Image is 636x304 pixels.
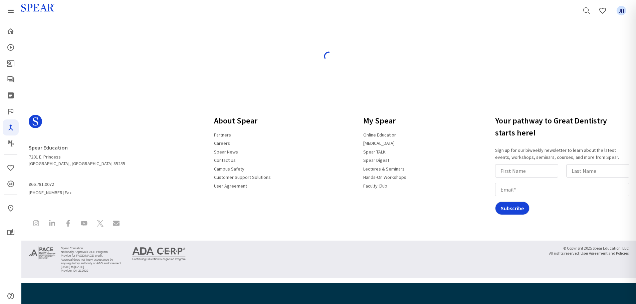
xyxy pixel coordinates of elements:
[61,262,122,265] li: any regulatory authority or AGD endorsement.
[613,3,629,19] a: Favorites
[3,87,19,103] a: Spear Digest
[29,112,125,136] a: Spear Logo
[359,129,401,140] a: Online Education
[210,129,235,140] a: Partners
[210,172,275,183] a: Customer Support Solutions
[324,51,334,62] img: spinner-blue.svg
[495,183,629,196] input: Email*
[210,146,242,158] a: Spear News
[45,216,59,232] a: Spear Education on LinkedIn
[595,3,611,19] a: Favorites
[109,216,124,232] a: Contact Spear Education
[29,141,72,154] a: Spear Education
[359,137,399,149] a: [MEDICAL_DATA]
[3,119,19,135] a: Navigator Pro
[579,3,595,19] a: Search
[210,163,248,175] a: Campus Safety
[29,216,43,232] a: Spear Education on Instagram
[3,176,19,192] a: CE Credits
[61,250,122,254] li: Nationally Approval PACE Program
[3,288,19,304] a: Help
[3,135,19,151] a: Masters Program
[61,254,122,258] li: Provide for FAGD/MAGD credit.
[495,147,632,161] p: Sign up for our biweekly newsletter to learn about the latest events, workshops, seminars, course...
[93,216,108,232] a: Spear Education on X
[3,39,19,55] a: Courses
[61,265,122,269] li: [DATE] to [DATE]
[566,164,629,178] input: Last Name
[3,3,19,19] a: Spear Products
[359,155,393,166] a: Spear Digest
[61,216,75,232] a: Spear Education on Facebook
[29,179,58,190] a: 866.781.0072
[61,269,122,273] li: Provider ID# 219029
[495,164,558,178] input: First Name
[617,6,626,16] span: JH
[33,41,624,48] h4: Loading
[29,141,125,167] address: 7201 E. Princess [GEOGRAPHIC_DATA], [GEOGRAPHIC_DATA] 85255
[210,112,275,129] h3: About Spear
[3,103,19,119] a: Faculty Club Elite
[3,160,19,176] a: Favorites
[29,115,42,128] svg: Spear Logo
[359,163,409,175] a: Lectures & Seminars
[359,172,410,183] a: Hands-On Workshops
[77,216,91,232] a: Spear Education on YouTube
[29,246,55,260] img: Approved PACE Program Provider
[132,247,186,261] img: ADA CERP Continuing Education Recognition Program
[359,112,410,129] h3: My Spear
[3,200,19,216] a: In-Person & Virtual
[3,225,19,241] a: My Study Club
[29,179,125,196] span: [PHONE_NUMBER] Fax
[3,71,19,87] a: Spear Talk
[210,155,240,166] a: Contact Us
[359,146,390,158] a: Spear TALK
[549,246,629,256] small: © Copyright 2025 Spear Education, LLC All rights reserved |
[495,112,632,141] h3: Your pathway to Great Dentistry starts here!
[61,247,122,250] li: Spear Education
[61,258,122,262] li: Approval does not imply acceptance by
[210,137,234,149] a: Careers
[210,180,251,192] a: User Agreement
[359,180,391,192] a: Faculty Club
[581,249,629,257] a: User Agreement and Policies
[3,23,19,39] a: Home
[3,55,19,71] a: Patient Education
[495,202,529,215] input: Subscribe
